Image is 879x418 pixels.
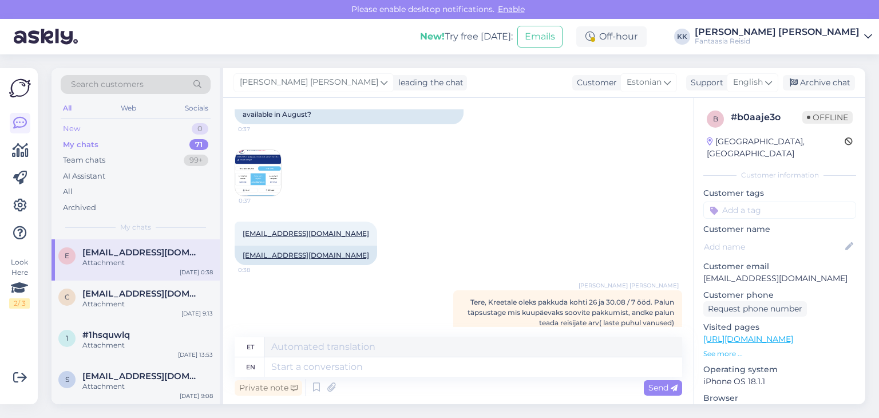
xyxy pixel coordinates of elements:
[703,273,856,285] p: [EMAIL_ADDRESS][DOMAIN_NAME]
[63,123,80,135] div: New
[9,77,31,99] img: Askly Logo
[648,382,678,393] span: Send
[695,27,872,46] a: [PERSON_NAME] [PERSON_NAME]Fantaasia Reisid
[192,123,208,135] div: 0
[181,309,213,318] div: [DATE] 9:13
[65,293,70,301] span: c
[240,76,378,89] span: [PERSON_NAME] [PERSON_NAME]
[733,76,763,89] span: English
[703,187,856,199] p: Customer tags
[695,27,860,37] div: [PERSON_NAME] [PERSON_NAME]
[65,251,69,260] span: e
[703,223,856,235] p: Customer name
[703,376,856,388] p: iPhone OS 18.1.1
[9,298,30,309] div: 2 / 3
[420,30,513,44] div: Try free [DATE]:
[180,268,213,277] div: [DATE] 0:38
[243,229,369,238] a: [EMAIL_ADDRESS][DOMAIN_NAME]
[120,222,151,232] span: My chats
[579,281,679,290] span: [PERSON_NAME] [PERSON_NAME]
[63,139,98,151] div: My chats
[82,340,213,350] div: Attachment
[183,101,211,116] div: Socials
[703,301,807,317] div: Request phone number
[235,150,281,196] img: Attachment
[707,136,845,160] div: [GEOGRAPHIC_DATA], [GEOGRAPHIC_DATA]
[703,289,856,301] p: Customer phone
[704,240,843,253] input: Add name
[65,375,69,384] span: s
[703,202,856,219] input: Add a tag
[189,139,208,151] div: 71
[572,77,617,89] div: Customer
[576,26,647,47] div: Off-hour
[235,380,302,396] div: Private note
[238,266,281,274] span: 0:38
[63,155,105,166] div: Team chats
[783,75,855,90] div: Archive chat
[420,31,445,42] b: New!
[66,334,68,342] span: 1
[703,321,856,333] p: Visited pages
[703,392,856,404] p: Browser
[82,381,213,392] div: Attachment
[235,94,464,124] div: Are there any 6-7 night trips to [GEOGRAPHIC_DATA] available in August?
[517,26,563,48] button: Emails
[63,186,73,198] div: All
[118,101,138,116] div: Web
[802,111,853,124] span: Offline
[239,196,282,205] span: 0:37
[686,77,723,89] div: Support
[71,78,144,90] span: Search customers
[731,111,802,124] div: # b0aaje3o
[703,364,856,376] p: Operating system
[713,115,718,123] span: b
[63,171,105,182] div: AI Assistant
[184,155,208,166] div: 99+
[180,392,213,400] div: [DATE] 9:08
[695,37,860,46] div: Fantaasia Reisid
[468,298,674,327] span: Tere, Kreetale oleks pakkuda kohti 26 ja 30.08 / 7 ööd. Palun täpsustage mis kuupäevaks soovite p...
[674,29,690,45] div: KK
[82,330,130,340] span: #1hsquwlq
[243,251,369,259] a: [EMAIL_ADDRESS][DOMAIN_NAME]
[246,357,255,377] div: en
[247,337,254,357] div: et
[178,350,213,359] div: [DATE] 13:53
[63,202,96,214] div: Archived
[394,77,464,89] div: leading the chat
[82,289,201,299] span: carmenku21@hotmail.com
[82,247,201,258] span: ehte.eamets@gmail.com
[238,125,281,133] span: 0:37
[82,371,201,381] span: selgemerike@gmail.com
[61,101,74,116] div: All
[494,4,528,14] span: Enable
[703,170,856,180] div: Customer information
[82,258,213,268] div: Attachment
[703,261,856,273] p: Customer email
[9,257,30,309] div: Look Here
[627,76,662,89] span: Estonian
[703,349,856,359] p: See more ...
[82,299,213,309] div: Attachment
[703,334,793,344] a: [URL][DOMAIN_NAME]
